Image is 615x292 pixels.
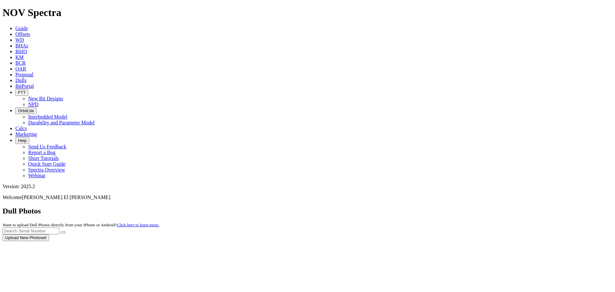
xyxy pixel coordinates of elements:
a: BitPortal [15,83,34,89]
span: [PERSON_NAME] El [PERSON_NAME] [22,195,110,200]
a: Guide [15,26,28,31]
a: KM [15,54,24,60]
p: Welcome [3,195,612,200]
button: FTT [15,89,28,96]
button: Help [15,137,29,144]
span: OrbitLite [18,108,34,113]
button: Upload New Photoset [3,234,49,241]
h2: Dull Photos [3,207,612,215]
a: Interbedded Model [28,114,67,120]
a: New Bit Designs [28,96,63,101]
a: Quick Start Guide [28,161,65,167]
a: NPD [28,102,38,107]
input: Search Serial Number [3,228,59,234]
a: Send Us Feedback [28,144,66,149]
a: Dulls [15,78,27,83]
a: Click here to learn more. [117,222,160,227]
span: Help [18,138,27,143]
a: Short Tutorials [28,155,59,161]
a: Marketing [15,131,37,137]
div: Version: 2025.2 [3,184,612,189]
a: Report a Bug [28,150,55,155]
a: Proposal [15,72,33,77]
a: WD [15,37,24,43]
a: Offsets [15,31,30,37]
a: Durability and Parameter Model [28,120,95,125]
a: BitIQ [15,49,27,54]
a: Calcs [15,126,27,131]
a: BHAs [15,43,28,48]
a: OAR [15,66,26,71]
h1: NOV Spectra [3,7,612,19]
span: FTT [18,90,26,95]
button: OrbitLite [15,107,37,114]
a: BCR [15,60,26,66]
a: Spectra Overview [28,167,65,172]
a: Webinar [28,173,45,178]
small: Want to upload Dull Photos directly from your iPhone or Android? [3,222,159,227]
